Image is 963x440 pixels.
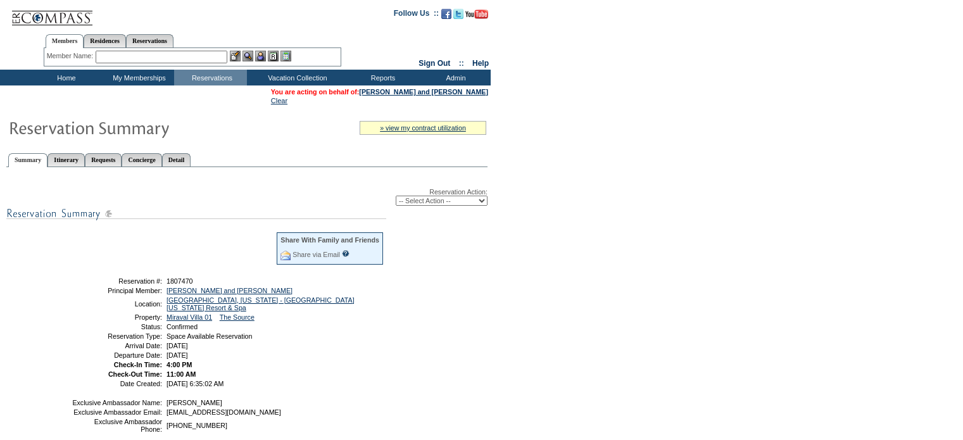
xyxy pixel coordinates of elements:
[72,277,162,285] td: Reservation #:
[28,70,101,85] td: Home
[167,323,198,330] span: Confirmed
[167,422,227,429] span: [PHONE_NUMBER]
[268,51,279,61] img: Reservations
[72,418,162,433] td: Exclusive Ambassador Phone:
[162,153,191,167] a: Detail
[122,153,161,167] a: Concierge
[441,13,451,20] a: Become our fan on Facebook
[72,313,162,321] td: Property:
[280,51,291,61] img: b_calculator.gif
[271,88,488,96] span: You are acting on behalf of:
[72,351,162,359] td: Departure Date:
[114,361,162,368] strong: Check-In Time:
[255,51,266,61] img: Impersonate
[465,9,488,19] img: Subscribe to our YouTube Channel
[472,59,489,68] a: Help
[453,13,463,20] a: Follow us on Twitter
[394,8,439,23] td: Follow Us ::
[465,13,488,20] a: Subscribe to our YouTube Channel
[271,97,287,104] a: Clear
[242,51,253,61] img: View
[419,59,450,68] a: Sign Out
[220,313,255,321] a: The Source
[72,332,162,340] td: Reservation Type:
[6,188,488,206] div: Reservation Action:
[167,380,223,387] span: [DATE] 6:35:02 AM
[167,399,222,406] span: [PERSON_NAME]
[167,361,192,368] span: 4:00 PM
[441,9,451,19] img: Become our fan on Facebook
[247,70,345,85] td: Vacation Collection
[167,408,281,416] span: [EMAIL_ADDRESS][DOMAIN_NAME]
[101,70,174,85] td: My Memberships
[6,206,386,222] img: subTtlResSummary.gif
[167,287,293,294] a: [PERSON_NAME] and [PERSON_NAME]
[72,380,162,387] td: Date Created:
[167,342,188,349] span: [DATE]
[359,88,488,96] a: [PERSON_NAME] and [PERSON_NAME]
[167,370,196,378] span: 11:00 AM
[47,51,96,61] div: Member Name:
[167,313,212,321] a: Miraval Villa 01
[72,399,162,406] td: Exclusive Ambassador Name:
[418,70,491,85] td: Admin
[85,153,122,167] a: Requests
[380,124,466,132] a: » view my contract utilization
[84,34,126,47] a: Residences
[453,9,463,19] img: Follow us on Twitter
[72,296,162,311] td: Location:
[459,59,464,68] span: ::
[230,51,241,61] img: b_edit.gif
[8,153,47,167] a: Summary
[126,34,173,47] a: Reservations
[72,342,162,349] td: Arrival Date:
[72,408,162,416] td: Exclusive Ambassador Email:
[167,332,252,340] span: Space Available Reservation
[293,251,340,258] a: Share via Email
[342,250,349,257] input: What is this?
[174,70,247,85] td: Reservations
[72,287,162,294] td: Principal Member:
[8,115,261,140] img: Reservaton Summary
[47,153,85,167] a: Itinerary
[345,70,418,85] td: Reports
[167,351,188,359] span: [DATE]
[167,296,355,311] a: [GEOGRAPHIC_DATA], [US_STATE] - [GEOGRAPHIC_DATA] [US_STATE] Resort & Spa
[46,34,84,48] a: Members
[108,370,162,378] strong: Check-Out Time:
[72,323,162,330] td: Status:
[167,277,193,285] span: 1807470
[280,236,379,244] div: Share With Family and Friends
